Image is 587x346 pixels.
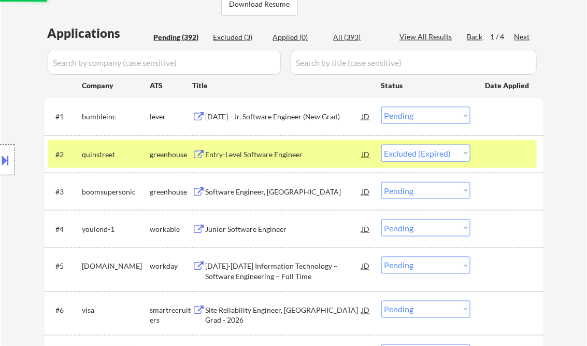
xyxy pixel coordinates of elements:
input: Search by title (case sensitive) [291,50,537,75]
div: Pending (392) [154,32,206,43]
div: Site Reliability Engineer, [GEOGRAPHIC_DATA] Grad - 2026 [206,306,362,326]
div: JD [361,219,371,238]
div: Software Engineer, [GEOGRAPHIC_DATA] [206,187,362,197]
div: #5 [56,261,74,272]
div: Date Applied [485,80,531,91]
div: Junior Software Engineer [206,224,362,234]
div: Back [467,32,484,42]
div: Title [193,80,371,91]
div: View All Results [400,32,455,42]
div: Entry-Level Software Engineer [206,149,362,160]
div: #6 [56,306,74,316]
div: 1 / 4 [491,32,514,42]
div: smartrecruiters [150,306,193,326]
div: All (393) [334,32,385,43]
div: Excluded (3) [213,32,265,43]
div: JD [361,145,371,163]
div: workday [150,261,193,272]
div: JD [361,301,371,320]
div: Status [381,76,470,94]
div: [DATE] - Jr. Software Engineer (New Grad) [206,112,362,122]
div: [DOMAIN_NAME] [82,261,150,272]
div: JD [361,257,371,275]
div: visa [82,306,150,316]
input: Search by company (case sensitive) [48,50,281,75]
div: [DATE]-[DATE] Information Technology – Software Engineering – Full Time [206,261,362,282]
div: Applied (0) [273,32,325,43]
div: Next [514,32,531,42]
div: JD [361,107,371,126]
div: Applications [48,27,150,39]
div: JD [361,182,371,201]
